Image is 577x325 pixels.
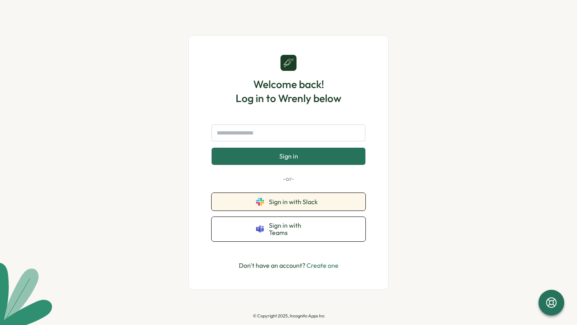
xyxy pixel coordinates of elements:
[236,77,341,105] h1: Welcome back! Log in to Wrenly below
[212,175,365,183] p: -or-
[269,198,321,205] span: Sign in with Slack
[212,148,365,165] button: Sign in
[269,222,321,237] span: Sign in with Teams
[212,217,365,241] button: Sign in with Teams
[307,261,339,269] a: Create one
[239,261,339,271] p: Don't have an account?
[212,193,365,211] button: Sign in with Slack
[253,313,325,319] p: © Copyright 2025, Incognito Apps Inc
[279,152,298,160] span: Sign in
